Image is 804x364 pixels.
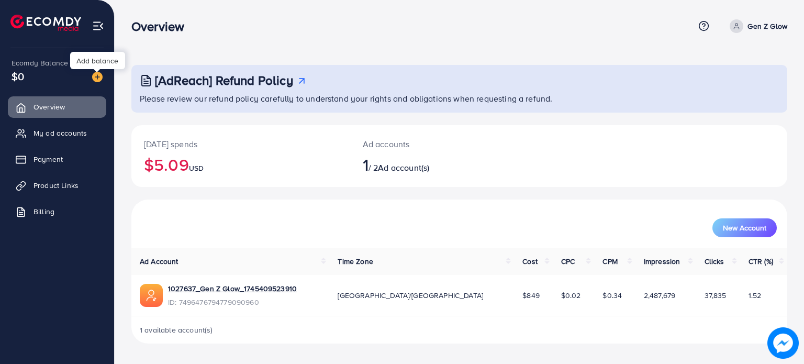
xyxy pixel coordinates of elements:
[8,123,106,144] a: My ad accounts
[378,162,429,173] span: Ad account(s)
[10,15,81,31] img: logo
[33,180,79,191] span: Product Links
[140,325,213,335] span: 1 available account(s)
[33,206,54,217] span: Billing
[363,138,501,150] p: Ad accounts
[8,149,106,170] a: Payment
[705,290,727,301] span: 37,835
[168,297,297,307] span: ID: 7496476794779090960
[644,290,675,301] span: 2,487,679
[602,290,622,301] span: $0.34
[8,96,106,117] a: Overview
[338,290,483,301] span: [GEOGRAPHIC_DATA]/[GEOGRAPHIC_DATA]
[602,256,617,267] span: CPM
[12,69,24,84] span: $0
[70,52,125,69] div: Add balance
[767,327,799,359] img: image
[33,102,65,112] span: Overview
[644,256,680,267] span: Impression
[705,256,724,267] span: Clicks
[92,20,104,32] img: menu
[749,256,773,267] span: CTR (%)
[8,175,106,196] a: Product Links
[92,72,103,82] img: image
[140,92,781,105] p: Please review our refund policy carefully to understand your rights and obligations when requesti...
[363,152,368,177] span: 1
[723,224,766,231] span: New Account
[561,256,575,267] span: CPC
[363,155,501,174] h2: / 2
[338,256,373,267] span: Time Zone
[131,19,193,34] h3: Overview
[8,201,106,222] a: Billing
[33,154,63,164] span: Payment
[712,218,777,237] button: New Account
[749,290,762,301] span: 1.52
[155,73,293,88] h3: [AdReach] Refund Policy
[561,290,581,301] span: $0.02
[189,163,204,173] span: USD
[140,284,163,307] img: ic-ads-acc.e4c84228.svg
[144,155,338,174] h2: $5.09
[725,19,787,33] a: Gen Z Glow
[522,256,538,267] span: Cost
[747,20,787,32] p: Gen Z Glow
[522,290,540,301] span: $849
[12,58,68,68] span: Ecomdy Balance
[140,256,178,267] span: Ad Account
[144,138,338,150] p: [DATE] spends
[33,128,87,138] span: My ad accounts
[168,283,297,294] a: 1027637_Gen Z Glow_1745409523910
